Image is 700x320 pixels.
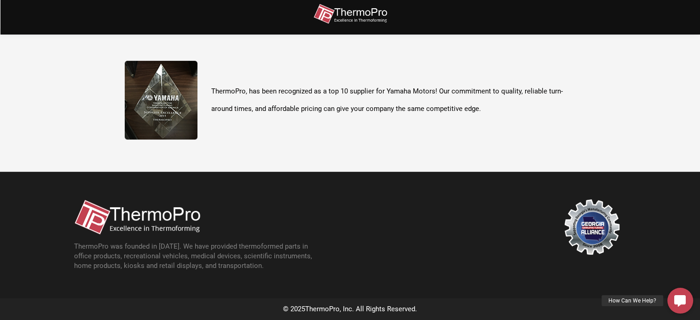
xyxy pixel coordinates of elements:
[313,4,387,24] img: thermopro-logo-non-iso
[65,303,636,316] div: © 2025 , Inc. All Rights Reserved.
[305,305,340,313] span: ThermoPro
[564,199,619,255] img: georgia-manufacturing-alliance
[74,242,323,271] p: ThermoPro was founded in [DATE]. We have provided thermoformed parts in office products, recreati...
[667,288,693,314] a: How Can We Help?
[602,295,663,306] div: How Can We Help?
[74,199,200,235] img: thermopro-logo-non-iso
[211,83,576,117] p: ThermoPro, has been recognized as a top 10 supplier for Yamaha Motors! Our commitment to quality,...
